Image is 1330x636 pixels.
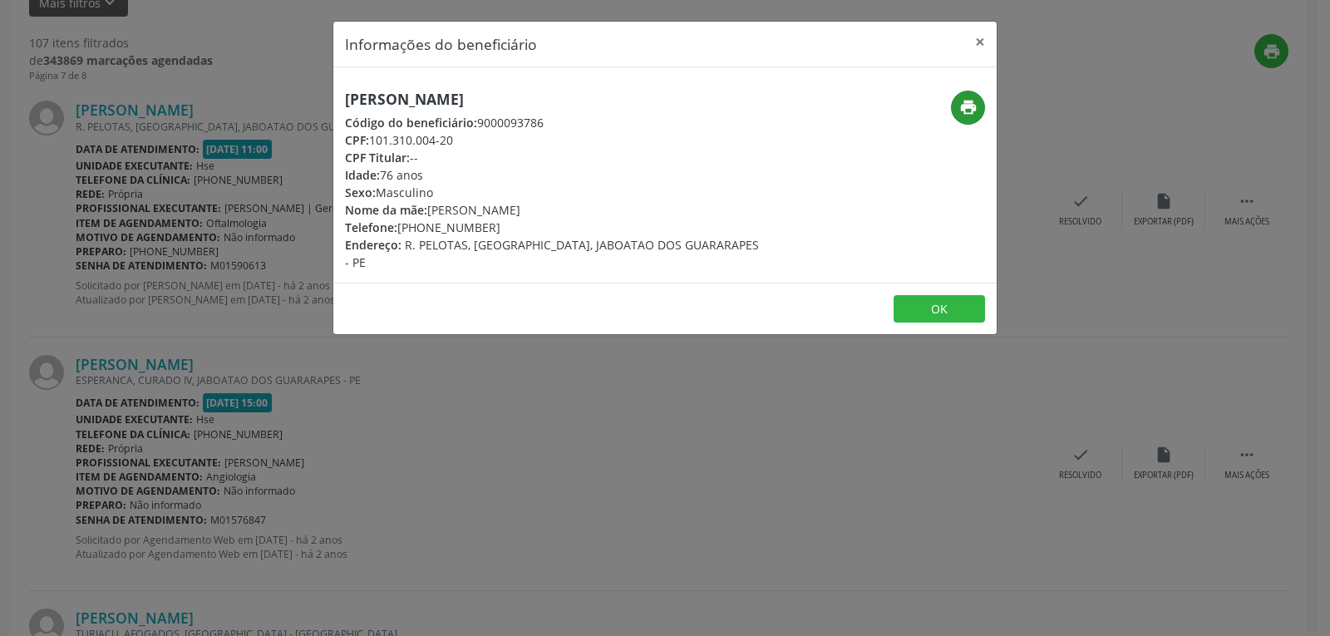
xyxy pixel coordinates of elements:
button: Close [963,22,997,62]
span: Endereço: [345,237,401,253]
span: Telefone: [345,219,397,235]
div: 76 anos [345,166,764,184]
h5: [PERSON_NAME] [345,91,764,108]
button: print [951,91,985,125]
span: CPF: [345,132,369,148]
div: [PHONE_NUMBER] [345,219,764,236]
div: Masculino [345,184,764,201]
span: Sexo: [345,185,376,200]
button: OK [894,295,985,323]
span: Idade: [345,167,380,183]
div: 9000093786 [345,114,764,131]
div: -- [345,149,764,166]
div: [PERSON_NAME] [345,201,764,219]
span: Código do beneficiário: [345,115,477,131]
span: Nome da mãe: [345,202,427,218]
span: R. PELOTAS, [GEOGRAPHIC_DATA], JABOATAO DOS GUARARAPES - PE [345,237,759,270]
h5: Informações do beneficiário [345,33,537,55]
i: print [959,98,978,116]
span: CPF Titular: [345,150,410,165]
div: 101.310.004-20 [345,131,764,149]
